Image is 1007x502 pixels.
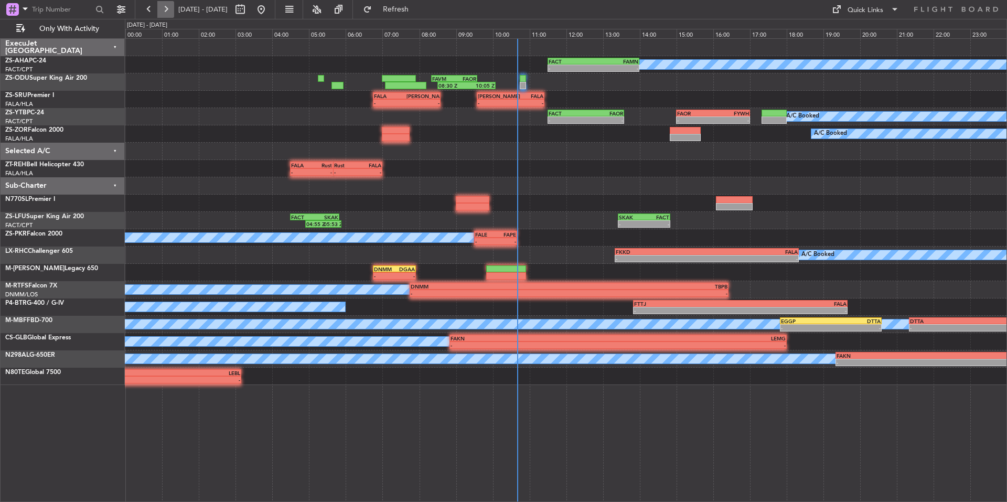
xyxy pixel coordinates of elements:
[5,66,33,73] a: FACT/CPT
[787,29,823,38] div: 18:00
[63,370,240,376] div: LEBL
[934,29,970,38] div: 22:00
[530,29,566,38] div: 11:00
[306,221,323,227] div: 04:55 Z
[315,214,338,220] div: SKAK
[827,1,904,18] button: Quick Links
[511,100,543,106] div: -
[511,93,543,99] div: FALA
[5,127,63,133] a: ZS-ZORFalcon 2000
[5,213,26,220] span: ZS-LFU
[5,169,33,177] a: FALA/HLA
[5,110,44,116] a: ZS-YTBPC-24
[382,29,419,38] div: 07:00
[831,325,881,331] div: -
[432,76,454,82] div: FAVM
[312,162,332,168] div: Rust
[5,300,64,306] a: P4-BTRG-400 / G-IV
[12,20,114,37] button: Only With Activity
[5,196,28,202] span: N770SL
[309,29,346,38] div: 05:00
[162,29,199,38] div: 01:00
[475,231,496,238] div: FALE
[32,2,92,17] input: Trip Number
[677,29,713,38] div: 15:00
[5,127,28,133] span: ZS-ZOR
[619,221,644,227] div: -
[411,290,569,296] div: -
[272,29,309,38] div: 04:00
[801,247,834,263] div: A/C Booked
[618,342,785,348] div: -
[478,93,510,99] div: [PERSON_NAME]
[496,238,516,244] div: -
[549,110,586,116] div: FACT
[406,93,439,99] div: [PERSON_NAME]
[478,100,510,106] div: -
[5,162,84,168] a: ZT-REHBell Helicopter 430
[420,29,456,38] div: 08:00
[5,92,27,99] span: ZS-SRU
[640,29,677,38] div: 14:00
[5,317,30,324] span: M-MBFF
[713,29,750,38] div: 16:00
[634,307,741,314] div: -
[63,377,240,383] div: -
[5,162,26,168] span: ZT-REH
[5,352,29,358] span: N298AL
[619,214,644,220] div: SKAK
[707,255,798,262] div: -
[374,266,394,272] div: DNMM
[586,110,623,116] div: FAOR
[493,29,530,38] div: 10:00
[603,29,640,38] div: 13:00
[897,29,934,38] div: 21:00
[644,221,669,227] div: -
[5,231,27,237] span: ZS-PKR
[781,318,831,324] div: EGGP
[346,29,382,38] div: 06:00
[594,58,639,65] div: FAMN
[677,117,713,123] div: -
[374,93,406,99] div: FALA
[823,29,860,38] div: 19:00
[312,169,332,175] div: -
[451,342,618,348] div: -
[5,291,38,298] a: DNMM/LOS
[549,58,594,65] div: FACT
[127,21,167,30] div: [DATE] - [DATE]
[677,110,713,116] div: FAOR
[5,92,54,99] a: ZS-SRUPremier I
[466,82,495,89] div: 10:05 Z
[634,301,741,307] div: FTTJ
[814,126,847,142] div: A/C Booked
[5,75,29,81] span: ZS-ODU
[291,169,312,175] div: -
[5,110,27,116] span: ZS-YTB
[178,5,228,14] span: [DATE] - [DATE]
[358,1,421,18] button: Refresh
[741,307,847,314] div: -
[125,29,162,38] div: 00:00
[334,162,358,168] div: Rust
[394,266,415,272] div: DGAA
[707,249,798,255] div: FALA
[594,65,639,71] div: -
[374,273,394,279] div: -
[741,301,847,307] div: FALA
[5,118,33,125] a: FACT/CPT
[831,318,881,324] div: DTTA
[5,135,33,143] a: FALA/HLA
[713,117,748,123] div: -
[235,29,272,38] div: 03:00
[549,65,594,71] div: -
[569,290,727,296] div: -
[5,221,33,229] a: FACT/CPT
[566,29,603,38] div: 12:00
[5,58,46,64] a: ZS-AHAPC-24
[616,255,706,262] div: -
[786,109,819,124] div: A/C Booked
[549,117,586,123] div: -
[496,231,516,238] div: FAPE
[374,100,406,106] div: -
